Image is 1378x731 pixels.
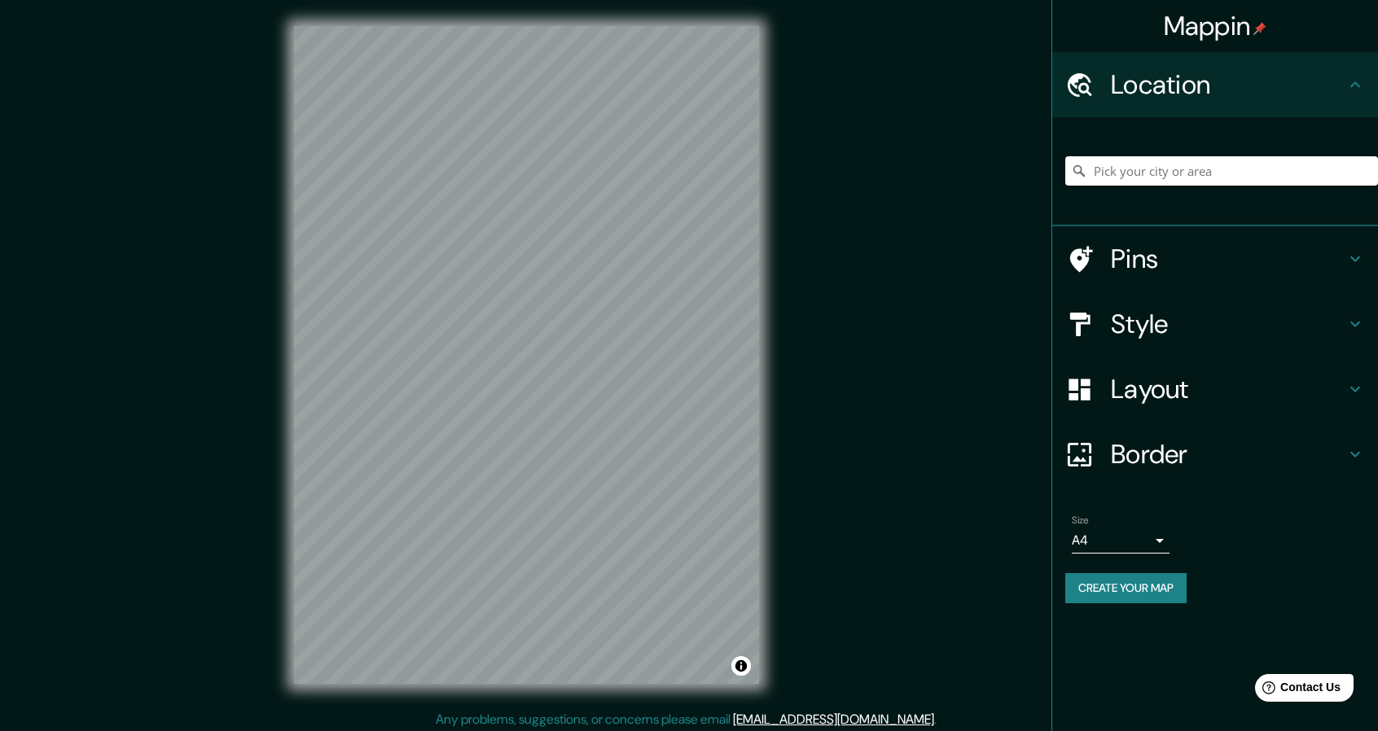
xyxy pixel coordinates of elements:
[731,656,751,676] button: Toggle attribution
[1072,527,1170,554] div: A4
[1052,226,1378,291] div: Pins
[1065,156,1378,186] input: Pick your city or area
[1111,373,1345,405] h4: Layout
[1065,573,1187,603] button: Create your map
[1052,357,1378,422] div: Layout
[1111,438,1345,471] h4: Border
[1111,308,1345,340] h4: Style
[733,711,934,728] a: [EMAIL_ADDRESS][DOMAIN_NAME]
[939,710,942,729] div: .
[1052,291,1378,357] div: Style
[1253,22,1266,35] img: pin-icon.png
[937,710,939,729] div: .
[294,26,759,684] canvas: Map
[1111,243,1345,275] h4: Pins
[1233,668,1360,713] iframe: Help widget launcher
[1052,422,1378,487] div: Border
[436,710,937,729] p: Any problems, suggestions, or concerns please email .
[1111,68,1345,101] h4: Location
[1072,514,1089,527] label: Size
[1164,10,1267,42] h4: Mappin
[1052,52,1378,117] div: Location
